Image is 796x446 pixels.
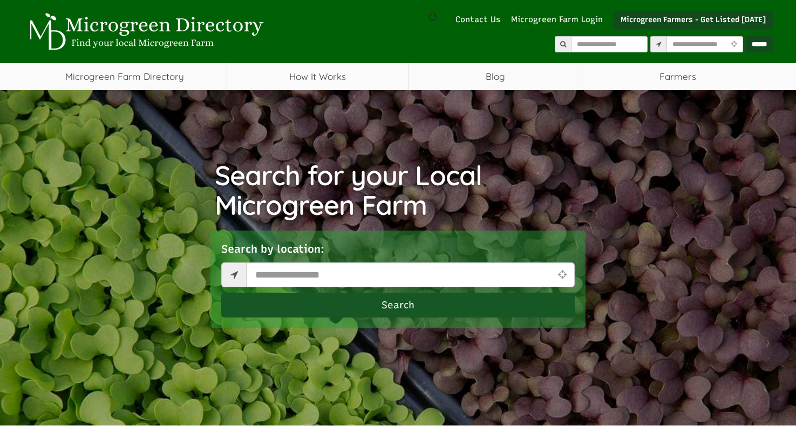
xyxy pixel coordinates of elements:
[582,63,773,90] span: Farmers
[23,63,227,90] a: Microgreen Farm Directory
[215,160,582,220] h1: Search for your Local Microgreen Farm
[555,269,569,280] i: Use Current Location
[614,11,773,29] a: Microgreen Farmers - Get Listed [DATE]
[23,13,266,51] img: Microgreen Directory
[511,14,608,25] a: Microgreen Farm Login
[221,293,575,317] button: Search
[729,41,740,48] i: Use Current Location
[227,63,408,90] a: How It Works
[409,63,582,90] a: Blog
[450,14,506,25] a: Contact Us
[221,241,324,257] label: Search by location:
